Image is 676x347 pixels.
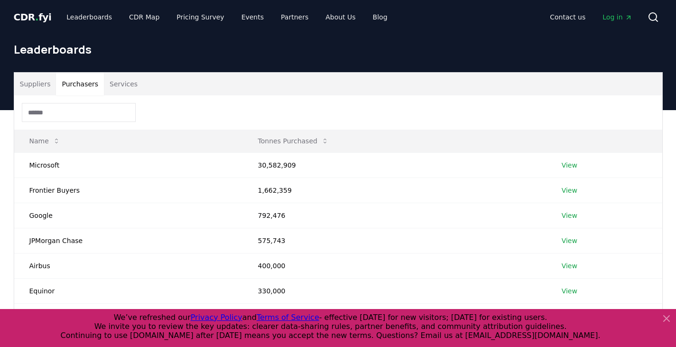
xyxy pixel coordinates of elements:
span: Log in [602,12,632,22]
a: Pricing Survey [169,9,232,26]
a: CDR Map [121,9,167,26]
a: About Us [318,9,363,26]
a: View [562,236,577,245]
a: View [562,211,577,220]
a: Blog [365,9,395,26]
span: . [35,11,38,23]
td: Microsoft [14,152,243,178]
span: CDR fyi [14,11,52,23]
td: Equinor [14,278,243,303]
button: Services [104,73,143,95]
button: Tonnes Purchased [250,131,336,150]
td: JPMorgan Chase [14,228,243,253]
td: Amazon [14,303,243,328]
a: Log in [595,9,639,26]
td: 1,662,359 [243,178,546,203]
a: Contact us [542,9,593,26]
td: 250,000 [243,303,546,328]
td: 30,582,909 [243,152,546,178]
nav: Main [59,9,395,26]
button: Name [22,131,68,150]
td: Airbus [14,253,243,278]
td: 792,476 [243,203,546,228]
td: 575,743 [243,228,546,253]
td: Frontier Buyers [14,178,243,203]
a: View [562,160,577,170]
td: 330,000 [243,278,546,303]
a: Partners [273,9,316,26]
a: View [562,286,577,296]
nav: Main [542,9,639,26]
h1: Leaderboards [14,42,663,57]
a: Events [234,9,271,26]
td: Google [14,203,243,228]
button: Purchasers [56,73,104,95]
a: View [562,186,577,195]
button: Suppliers [14,73,56,95]
a: CDR.fyi [14,10,52,24]
a: Leaderboards [59,9,120,26]
a: View [562,261,577,271]
td: 400,000 [243,253,546,278]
